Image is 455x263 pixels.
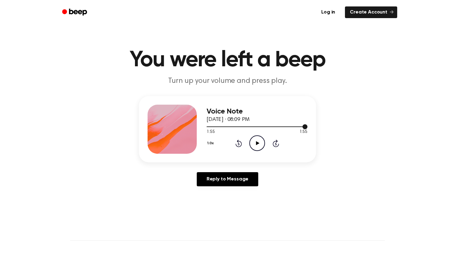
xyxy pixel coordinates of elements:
button: 1.0x [207,138,216,149]
span: 1:55 [207,129,215,135]
a: Create Account [345,6,397,18]
a: Beep [58,6,93,18]
a: Log in [315,5,341,19]
p: Turn up your volume and press play. [109,76,346,86]
span: 1:55 [299,129,307,135]
a: Reply to Message [197,172,258,186]
h1: You were left a beep [70,49,385,71]
h3: Voice Note [207,107,307,116]
span: [DATE] · 08:09 PM [207,117,250,122]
